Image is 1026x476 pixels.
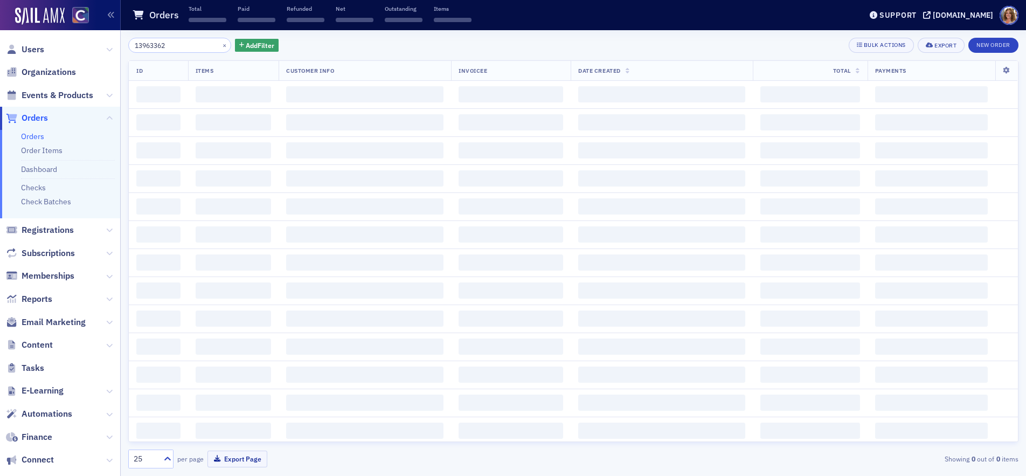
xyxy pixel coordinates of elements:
[760,311,860,327] span: ‌
[22,224,74,236] span: Registrations
[578,142,745,158] span: ‌
[459,367,563,383] span: ‌
[128,38,231,53] input: Search…
[578,67,620,74] span: Date Created
[286,282,443,299] span: ‌
[286,142,443,158] span: ‌
[6,339,53,351] a: Content
[136,282,181,299] span: ‌
[923,11,997,19] button: [DOMAIN_NAME]
[6,66,76,78] a: Organizations
[578,395,745,411] span: ‌
[286,170,443,187] span: ‌
[286,339,443,355] span: ‌
[833,67,851,74] span: Total
[246,40,274,50] span: Add Filter
[136,86,181,102] span: ‌
[760,282,860,299] span: ‌
[22,316,86,328] span: Email Marketing
[760,114,860,130] span: ‌
[760,86,860,102] span: ‌
[286,395,443,411] span: ‌
[136,67,143,74] span: ID
[6,316,86,328] a: Email Marketing
[578,114,745,130] span: ‌
[196,226,272,243] span: ‌
[22,44,44,56] span: Users
[459,423,563,439] span: ‌
[136,367,181,383] span: ‌
[875,282,988,299] span: ‌
[15,8,65,25] a: SailAMX
[22,362,44,374] span: Tasks
[286,367,443,383] span: ‌
[434,5,472,12] p: Items
[385,18,422,22] span: ‌
[22,454,54,466] span: Connect
[6,224,74,236] a: Registrations
[994,454,1002,464] strong: 0
[22,408,72,420] span: Automations
[875,367,988,383] span: ‌
[760,423,860,439] span: ‌
[459,226,563,243] span: ‌
[969,454,977,464] strong: 0
[196,423,272,439] span: ‌
[196,198,272,215] span: ‌
[286,423,443,439] span: ‌
[459,86,563,102] span: ‌
[286,311,443,327] span: ‌
[22,112,48,124] span: Orders
[760,226,860,243] span: ‌
[6,112,48,124] a: Orders
[286,67,334,74] span: Customer Info
[578,86,745,102] span: ‌
[934,43,956,49] div: Export
[189,18,226,22] span: ‌
[136,114,181,130] span: ‌
[6,385,64,397] a: E-Learning
[578,170,745,187] span: ‌
[459,198,563,215] span: ‌
[136,311,181,327] span: ‌
[875,226,988,243] span: ‌
[149,9,179,22] h1: Orders
[459,142,563,158] span: ‌
[65,7,89,25] a: View Homepage
[22,431,52,443] span: Finance
[136,170,181,187] span: ‌
[578,367,745,383] span: ‌
[136,254,181,271] span: ‌
[875,67,906,74] span: Payments
[136,423,181,439] span: ‌
[459,282,563,299] span: ‌
[22,293,52,305] span: Reports
[22,270,74,282] span: Memberships
[196,142,272,158] span: ‌
[968,39,1018,49] a: New Order
[196,367,272,383] span: ‌
[196,67,214,74] span: Items
[22,339,53,351] span: Content
[207,451,267,467] button: Export Page
[286,254,443,271] span: ‌
[287,18,324,22] span: ‌
[760,395,860,411] span: ‌
[849,38,914,53] button: Bulk Actions
[760,339,860,355] span: ‌
[238,5,275,12] p: Paid
[933,10,993,20] div: [DOMAIN_NAME]
[875,254,988,271] span: ‌
[459,311,563,327] span: ‌
[286,198,443,215] span: ‌
[6,89,93,101] a: Events & Products
[196,395,272,411] span: ‌
[136,395,181,411] span: ‌
[287,5,324,12] p: Refunded
[459,254,563,271] span: ‌
[578,226,745,243] span: ‌
[22,247,75,259] span: Subscriptions
[177,454,204,464] label: per page
[459,339,563,355] span: ‌
[21,132,44,141] a: Orders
